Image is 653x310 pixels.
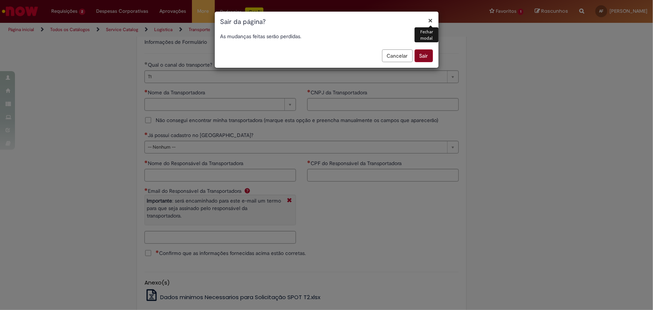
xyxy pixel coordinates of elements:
button: Cancelar [382,49,413,62]
p: As mudanças feitas serão perdidas. [220,33,433,40]
div: Fechar modal [415,27,438,42]
button: Sair [415,49,433,62]
h1: Sair da página? [220,17,433,27]
button: Fechar modal [428,16,433,24]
